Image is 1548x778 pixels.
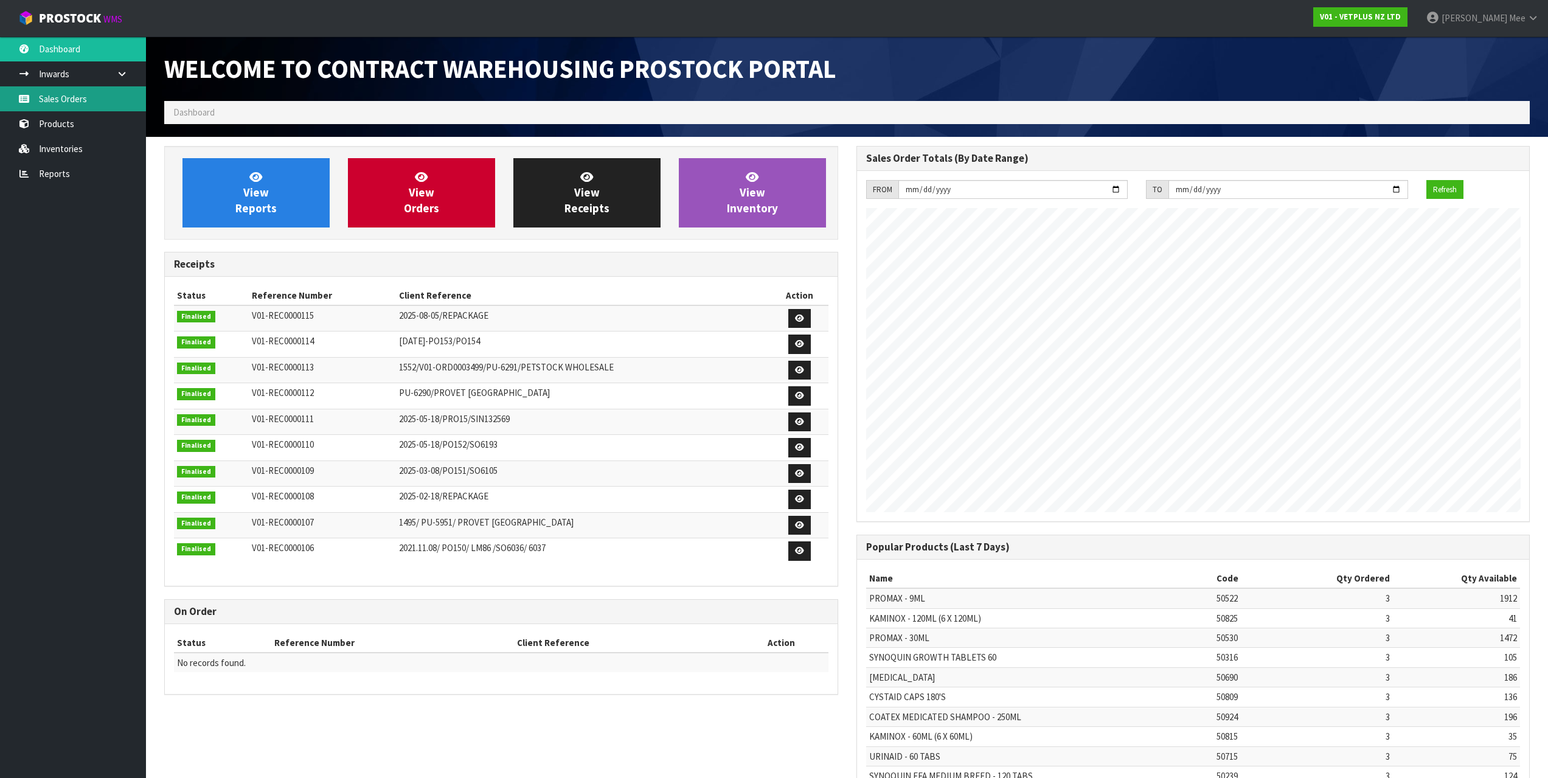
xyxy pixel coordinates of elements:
span: Finalised [177,414,215,426]
td: 75 [1393,746,1520,766]
td: 186 [1393,667,1520,687]
span: Finalised [177,491,215,504]
td: 136 [1393,687,1520,707]
span: 2025-05-18/PRO15/SIN132569 [399,413,510,425]
th: Reference Number [249,286,395,305]
span: V01-REC0000114 [252,335,314,347]
th: Reference Number [271,633,514,653]
th: Status [174,633,271,653]
span: [DATE]-PO153/PO154 [399,335,480,347]
span: View Orders [404,170,439,215]
td: KAMINOX - 120ML (6 X 120ML) [866,608,1214,628]
span: 2021.11.08/ PO150/ LM86 /SO6036/ 6037 [399,542,546,554]
td: 3 [1271,628,1393,647]
td: COATEX MEDICATED SHAMPOO - 250ML [866,707,1214,726]
td: 50809 [1213,687,1271,707]
img: cube-alt.png [18,10,33,26]
span: 1552/V01-ORD0003499/PU-6291/PETSTOCK WHOLESALE [399,361,614,373]
strong: V01 - VETPLUS NZ LTD [1320,12,1401,22]
span: Finalised [177,466,215,478]
span: View Receipts [564,170,609,215]
span: 2025-08-05/REPACKAGE [399,310,488,321]
td: 50522 [1213,588,1271,608]
th: Action [771,286,828,305]
td: 50690 [1213,667,1271,687]
td: 3 [1271,687,1393,707]
h3: Sales Order Totals (By Date Range) [866,153,1521,164]
th: Client Reference [514,633,734,653]
span: Dashboard [173,106,215,118]
td: 50815 [1213,727,1271,746]
span: [PERSON_NAME] [1442,12,1507,24]
div: TO [1146,180,1168,200]
th: Status [174,286,249,305]
td: URINAID - 60 TABS [866,746,1214,766]
td: 50715 [1213,746,1271,766]
span: Finalised [177,363,215,375]
h3: On Order [174,606,828,617]
span: Finalised [177,388,215,400]
td: SYNOQUIN GROWTH TABLETS 60 [866,648,1214,667]
span: V01-REC0000107 [252,516,314,528]
td: 35 [1393,727,1520,746]
td: [MEDICAL_DATA] [866,667,1214,687]
span: 1495/ PU-5951/ PROVET [GEOGRAPHIC_DATA] [399,516,574,528]
span: V01-REC0000109 [252,465,314,476]
span: Welcome to Contract Warehousing ProStock Portal [164,52,836,85]
span: Finalised [177,440,215,452]
th: Action [734,633,828,653]
td: 3 [1271,707,1393,726]
button: Refresh [1426,180,1463,200]
td: 3 [1271,588,1393,608]
h3: Popular Products (Last 7 Days) [866,541,1521,553]
a: ViewReports [182,158,330,227]
td: 50530 [1213,628,1271,647]
th: Code [1213,569,1271,588]
span: Finalised [177,311,215,323]
span: V01-REC0000108 [252,490,314,502]
span: V01-REC0000112 [252,387,314,398]
div: FROM [866,180,898,200]
span: ProStock [39,10,101,26]
td: 3 [1271,746,1393,766]
a: ViewReceipts [513,158,661,227]
th: Client Reference [396,286,771,305]
td: 50924 [1213,707,1271,726]
td: 3 [1271,608,1393,628]
span: V01-REC0000111 [252,413,314,425]
td: No records found. [174,653,828,672]
a: ViewInventory [679,158,826,227]
small: WMS [103,13,122,25]
span: 2025-03-08/PO151/SO6105 [399,465,498,476]
th: Name [866,569,1214,588]
td: 50825 [1213,608,1271,628]
td: 105 [1393,648,1520,667]
span: PU-6290/PROVET [GEOGRAPHIC_DATA] [399,387,550,398]
td: 1472 [1393,628,1520,647]
span: 2025-02-18/REPACKAGE [399,490,488,502]
span: Finalised [177,543,215,555]
span: 2025-05-18/PO152/SO6193 [399,439,498,450]
td: 3 [1271,667,1393,687]
span: Finalised [177,518,215,530]
td: 41 [1393,608,1520,628]
td: 196 [1393,707,1520,726]
td: PROMAX - 30ML [866,628,1214,647]
span: Finalised [177,336,215,349]
td: 1912 [1393,588,1520,608]
th: Qty Ordered [1271,569,1393,588]
td: 3 [1271,648,1393,667]
span: V01-REC0000106 [252,542,314,554]
span: Mee [1509,12,1525,24]
td: PROMAX - 9ML [866,588,1214,608]
td: 3 [1271,727,1393,746]
a: ViewOrders [348,158,495,227]
span: V01-REC0000115 [252,310,314,321]
td: CYSTAID CAPS 180'S [866,687,1214,707]
span: View Reports [235,170,277,215]
th: Qty Available [1393,569,1520,588]
span: V01-REC0000113 [252,361,314,373]
td: KAMINOX - 60ML (6 X 60ML) [866,727,1214,746]
span: V01-REC0000110 [252,439,314,450]
span: View Inventory [727,170,778,215]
